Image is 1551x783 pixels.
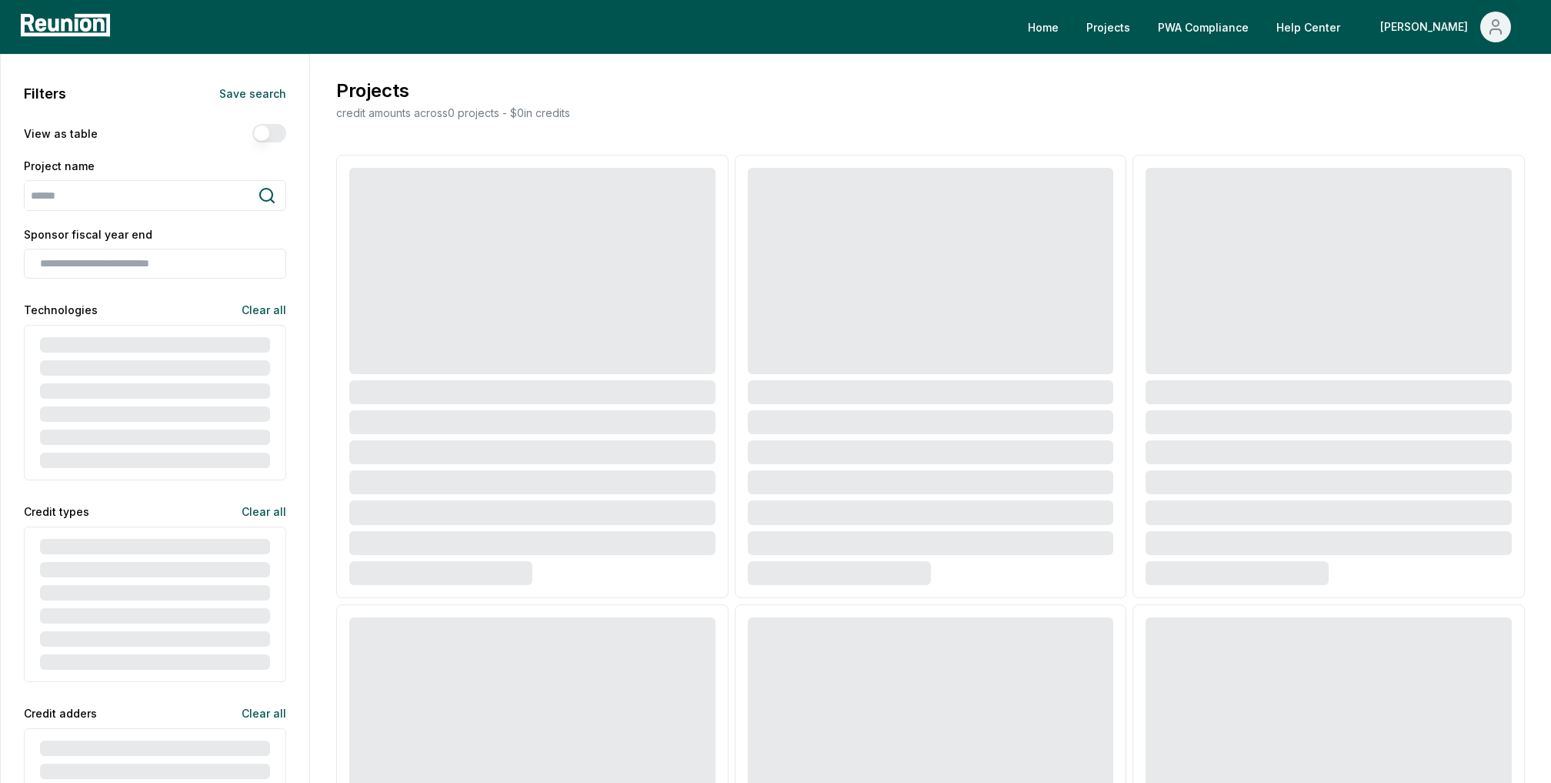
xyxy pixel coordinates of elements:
[1380,12,1474,42] div: [PERSON_NAME]
[229,496,286,527] button: Clear all
[24,705,97,721] label: Credit adders
[229,294,286,325] button: Clear all
[1146,12,1261,42] a: PWA Compliance
[207,78,286,109] button: Save search
[24,125,98,142] label: View as table
[24,504,89,520] label: Credit types
[1016,12,1071,42] a: Home
[24,158,286,174] label: Project name
[24,226,286,243] label: Sponsor fiscal year end
[333,77,570,105] h3: Projects
[333,105,570,121] p: credit amounts across 0 projects - $ 0 in credits
[1264,12,1353,42] a: Help Center
[24,83,66,104] h2: Filters
[1016,12,1536,42] nav: Main
[1368,12,1523,42] button: [PERSON_NAME]
[1074,12,1142,42] a: Projects
[24,302,98,318] label: Technologies
[229,698,286,728] button: Clear all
